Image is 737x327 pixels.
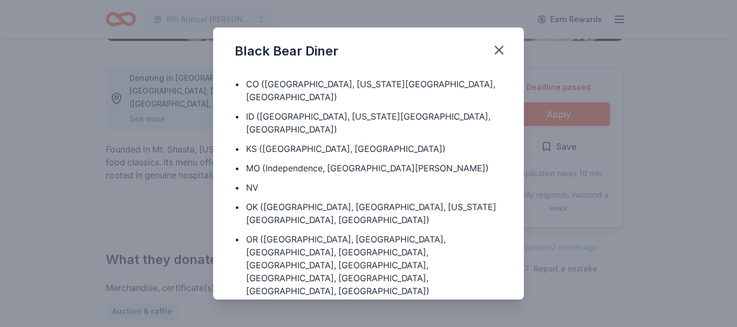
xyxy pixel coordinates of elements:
[246,233,502,297] div: OR ([GEOGRAPHIC_DATA], [GEOGRAPHIC_DATA], [GEOGRAPHIC_DATA], [GEOGRAPHIC_DATA], [GEOGRAPHIC_DATA]...
[235,233,240,246] div: •
[235,181,240,194] div: •
[246,142,446,155] div: KS ([GEOGRAPHIC_DATA], [GEOGRAPHIC_DATA])
[246,78,502,103] div: CO ([GEOGRAPHIC_DATA], [US_STATE][GEOGRAPHIC_DATA], [GEOGRAPHIC_DATA])
[235,142,240,155] div: •
[235,200,240,213] div: •
[235,162,240,175] div: •
[246,162,489,175] div: MO (Independence, [GEOGRAPHIC_DATA][PERSON_NAME])
[246,110,502,136] div: ID ([GEOGRAPHIC_DATA], [US_STATE][GEOGRAPHIC_DATA], [GEOGRAPHIC_DATA])
[235,43,338,60] div: Black Bear Diner
[246,200,502,226] div: OK ([GEOGRAPHIC_DATA], [GEOGRAPHIC_DATA], [US_STATE][GEOGRAPHIC_DATA], [GEOGRAPHIC_DATA])
[246,181,258,194] div: NV
[235,110,240,123] div: •
[235,78,240,91] div: •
